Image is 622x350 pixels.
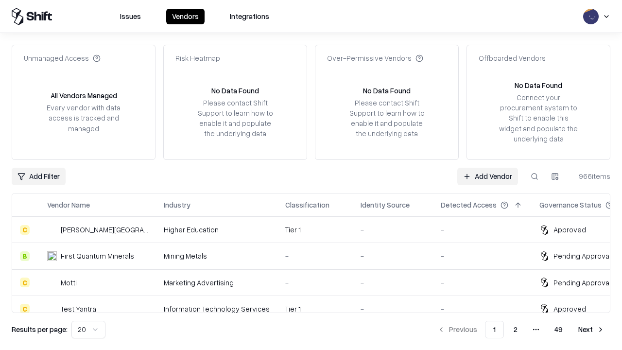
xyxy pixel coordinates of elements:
[47,278,57,287] img: Motti
[164,304,270,314] div: Information Technology Services
[346,98,427,139] div: Please contact Shift Support to learn how to enable it and populate the underlying data
[211,86,259,96] div: No Data Found
[61,251,134,261] div: First Quantum Minerals
[361,278,425,288] div: -
[114,9,147,24] button: Issues
[51,90,117,101] div: All Vendors Managed
[547,321,570,338] button: 49
[175,53,220,63] div: Risk Heatmap
[498,92,579,144] div: Connect your procurement system to Shift to enable this widget and populate the underlying data
[361,225,425,235] div: -
[164,225,270,235] div: Higher Education
[485,321,504,338] button: 1
[20,304,30,314] div: C
[361,200,410,210] div: Identity Source
[515,80,562,90] div: No Data Found
[432,321,610,338] nav: pagination
[61,225,148,235] div: [PERSON_NAME][GEOGRAPHIC_DATA]
[441,251,524,261] div: -
[20,278,30,287] div: C
[572,321,610,338] button: Next
[479,53,546,63] div: Offboarded Vendors
[47,304,57,314] img: Test Yantra
[47,200,90,210] div: Vendor Name
[166,9,205,24] button: Vendors
[285,251,345,261] div: -
[553,225,586,235] div: Approved
[61,304,96,314] div: Test Yantra
[285,200,329,210] div: Classification
[43,103,124,133] div: Every vendor with data access is tracked and managed
[539,200,602,210] div: Governance Status
[164,251,270,261] div: Mining Metals
[441,225,524,235] div: -
[285,304,345,314] div: Tier 1
[441,200,497,210] div: Detected Access
[224,9,275,24] button: Integrations
[24,53,101,63] div: Unmanaged Access
[47,251,57,261] img: First Quantum Minerals
[553,278,611,288] div: Pending Approval
[363,86,411,96] div: No Data Found
[327,53,423,63] div: Over-Permissive Vendors
[457,168,518,185] a: Add Vendor
[506,321,525,338] button: 2
[20,251,30,261] div: B
[553,304,586,314] div: Approved
[47,225,57,235] img: Reichman University
[164,278,270,288] div: Marketing Advertising
[61,278,77,288] div: Motti
[195,98,276,139] div: Please contact Shift Support to learn how to enable it and populate the underlying data
[441,304,524,314] div: -
[12,324,68,334] p: Results per page:
[361,304,425,314] div: -
[441,278,524,288] div: -
[285,225,345,235] div: Tier 1
[20,225,30,235] div: C
[361,251,425,261] div: -
[285,278,345,288] div: -
[571,171,610,181] div: 966 items
[164,200,190,210] div: Industry
[12,168,66,185] button: Add Filter
[553,251,611,261] div: Pending Approval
